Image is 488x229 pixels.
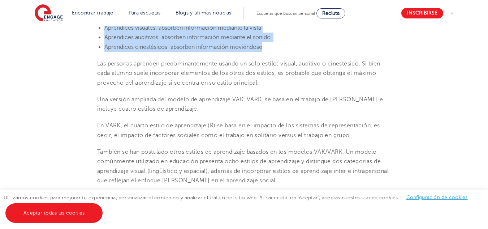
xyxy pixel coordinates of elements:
[129,10,161,16] a: Para escuelas
[72,10,114,16] a: Encontrar trabajo
[407,10,437,16] font: Inscribirse
[5,203,103,223] a: Aceptar todas las cookies
[401,8,443,18] a: Inscribirse
[4,195,399,200] font: Utilizamos cookies para mejorar tu experiencia, personalizar el contenido y analizar el tráfico d...
[322,10,340,16] font: Recluta
[176,10,232,16] a: Blogs y últimas noticias
[104,44,262,50] font: Aprendices cinestésicos: absorben información moviéndose
[97,60,380,86] font: Las personas aprenden predominantemente usando un solo estilo: visual, auditivo o cinestésico. Si...
[104,25,261,31] font: Aprendices visuales: absorben información mediante la vista
[104,34,272,41] font: Aprendices auditivos: absorben información mediante el sonido.
[406,195,468,200] a: Configuración de cookies
[23,210,85,216] font: Aceptar todas las cookies
[97,122,380,138] font: En VARK, el cuarto estilo de aprendizaje (R) se basa en el impacto de los sistemas de representac...
[316,8,345,18] a: Recluta
[97,96,383,112] font: Una versión ampliada del modelo de aprendizaje VAK, VARK, se basa en el trabajo de [PERSON_NAME] ...
[256,11,315,16] font: Escuelas que buscan personal
[35,4,63,22] img: Educación comprometida
[97,149,389,184] font: También se han postulado otros estilos de aprendizaje basados ​​en los modelos VAK/VARK. Un model...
